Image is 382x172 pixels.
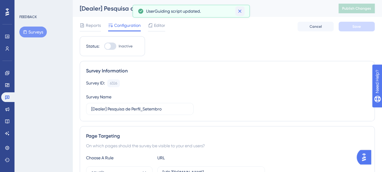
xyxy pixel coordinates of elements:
[86,154,152,161] div: Choose A Rule
[339,22,375,31] button: Save
[119,44,133,49] span: Inactive
[114,22,141,29] span: Configuration
[86,79,105,87] div: Survey ID:
[297,22,334,31] button: Cancel
[310,24,322,29] span: Cancel
[86,67,368,75] div: Survey Information
[19,27,47,37] button: Surveys
[86,132,368,140] div: Page Targeting
[110,81,117,86] div: 6326
[86,22,101,29] span: Reports
[352,24,361,29] span: Save
[357,148,375,166] iframe: UserGuiding AI Assistant Launcher
[86,142,368,149] div: On which pages should the survey be visible to your end users?
[86,93,111,100] div: Survey Name
[157,154,224,161] div: URL
[14,2,38,9] span: Need Help?
[86,43,99,50] div: Status:
[342,6,371,11] span: Publish Changes
[146,8,201,15] span: UserGuiding script updated.
[19,14,37,19] div: FEEDBACK
[91,106,188,112] input: Type your Survey name
[339,4,375,13] button: Publish Changes
[154,22,165,29] span: Editor
[80,4,323,13] div: [Dealer] Pesquisa de Perfil_Setembro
